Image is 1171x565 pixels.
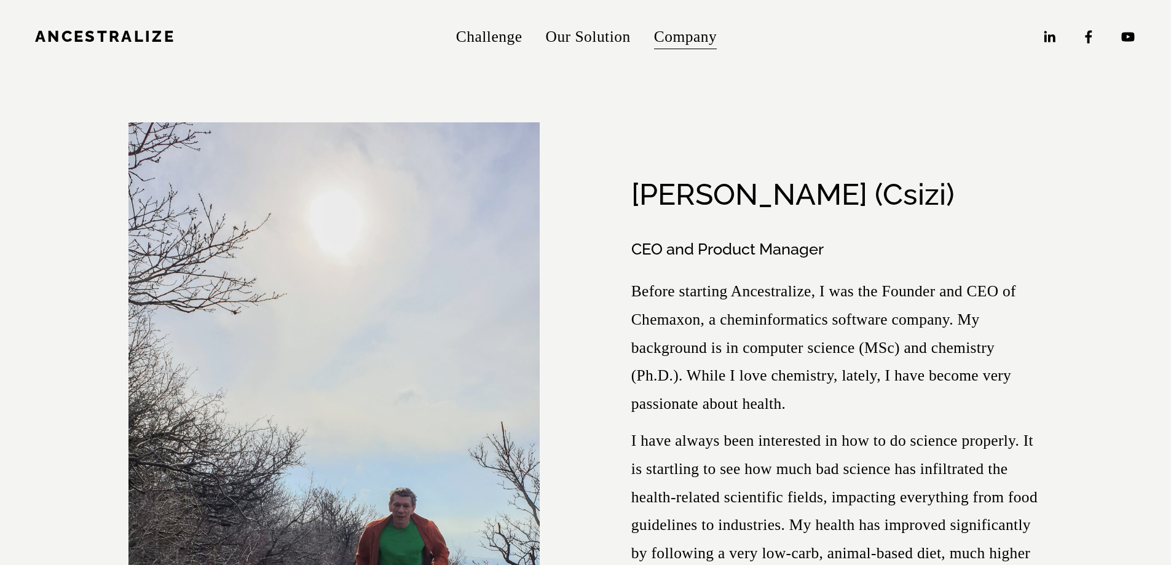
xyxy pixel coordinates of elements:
a: Ancestralize [35,27,175,45]
h3: CEO and Product Manager [631,239,1043,260]
a: folder dropdown [654,21,717,52]
a: YouTube [1120,29,1136,45]
p: Before starting Ancestralize, I was the Founder and CEO of Chemaxon, a cheminformatics software c... [631,277,1043,418]
span: Company [654,23,717,51]
a: Challenge [456,21,522,52]
a: LinkedIn [1041,29,1057,45]
a: Facebook [1081,29,1097,45]
a: Our Solution [546,21,631,52]
h2: [PERSON_NAME] (Csizi) [631,177,955,211]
